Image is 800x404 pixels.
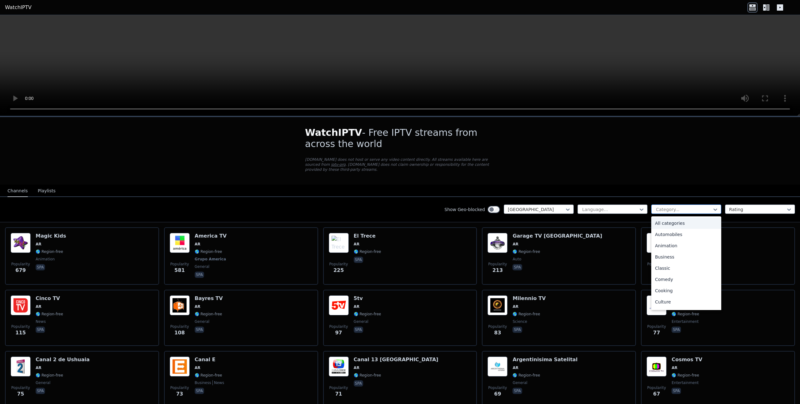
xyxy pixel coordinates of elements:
span: news [36,319,46,324]
span: Popularity [488,385,507,390]
span: Popularity [11,385,30,390]
p: spa [354,327,363,333]
p: spa [512,388,522,394]
span: Popularity [329,262,348,267]
span: AR [36,304,42,309]
span: 🌎 Region-free [195,312,222,317]
span: news [212,380,224,385]
span: 🌎 Region-free [354,249,381,254]
img: Canal E [170,357,190,377]
span: AR [354,242,360,247]
span: Popularity [329,324,348,329]
span: 679 [15,267,26,274]
img: Garage TV Latin America [487,233,507,253]
span: WatchIPTV [305,127,362,138]
img: 13Max Television [647,233,667,253]
span: AR [195,365,201,370]
h6: Argentinisima Satelital [512,357,577,363]
p: spa [36,264,45,270]
h6: Canal E [195,357,224,363]
h6: Bayres TV [195,295,223,302]
h6: 5tv [354,295,381,302]
span: 🌎 Region-free [195,373,222,378]
span: AR [512,365,518,370]
span: general [36,380,50,385]
span: 🌎 Region-free [672,373,699,378]
span: AR [195,242,201,247]
span: AR [512,304,518,309]
span: Popularity [170,262,189,267]
img: Cosmos TV [647,357,667,377]
a: iptv-org [331,162,346,167]
span: AR [354,365,360,370]
img: Canal 2 de Ushuaia [11,357,31,377]
span: 108 [174,329,185,337]
img: Bayres TV [170,295,190,315]
span: AR [36,242,42,247]
span: 225 [333,267,344,274]
span: 581 [174,267,185,274]
div: Culture [651,296,721,308]
img: 5tv [329,295,349,315]
p: spa [354,257,363,263]
span: entertainment [672,319,699,324]
span: business [195,380,211,385]
p: spa [36,327,45,333]
img: Argentinisima Satelital [487,357,507,377]
p: [DOMAIN_NAME] does not host or serve any video content directly. All streams available here are s... [305,157,495,172]
button: Playlists [38,185,56,197]
div: Animation [651,240,721,251]
label: Show Geo-blocked [444,206,485,213]
span: AR [195,304,201,309]
p: spa [512,264,522,270]
span: Popularity [647,385,666,390]
span: Popularity [11,324,30,329]
h6: Milennio TV [512,295,546,302]
span: 73 [176,390,183,398]
img: Magic Kids [11,233,31,253]
span: Popularity [647,324,666,329]
p: spa [354,380,363,387]
span: 🌎 Region-free [36,249,63,254]
span: Popularity [647,262,666,267]
span: 213 [492,267,503,274]
img: Metro TV [647,295,667,315]
span: 🌎 Region-free [354,373,381,378]
h6: El Trece [354,233,381,239]
span: Popularity [11,262,30,267]
span: entertainment [672,380,699,385]
span: Popularity [170,324,189,329]
span: Popularity [329,385,348,390]
span: 77 [653,329,660,337]
div: Cooking [651,285,721,296]
img: America TV [170,233,190,253]
button: Channels [7,185,28,197]
span: 83 [494,329,501,337]
span: 🌎 Region-free [195,249,222,254]
img: El Trece [329,233,349,253]
h6: Cinco TV [36,295,63,302]
span: animation [36,257,55,262]
span: AR [354,304,360,309]
img: Cinco TV [11,295,31,315]
span: 🌎 Region-free [512,312,540,317]
span: Grupo America [195,257,226,262]
p: spa [195,388,204,394]
span: general [512,380,527,385]
span: Popularity [488,324,507,329]
span: 🌎 Region-free [354,312,381,317]
span: 🌎 Region-free [512,373,540,378]
span: AR [512,242,518,247]
div: Automobiles [651,229,721,240]
p: spa [672,327,681,333]
span: general [195,264,209,269]
h6: Canal 13 [GEOGRAPHIC_DATA] [354,357,438,363]
h6: Cosmos TV [672,357,702,363]
span: auto [512,257,521,262]
p: spa [195,327,204,333]
span: 67 [653,390,660,398]
div: Comedy [651,274,721,285]
span: science [512,319,527,324]
h6: Canal 2 de Ushuaia [36,357,90,363]
span: 🌎 Region-free [512,249,540,254]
